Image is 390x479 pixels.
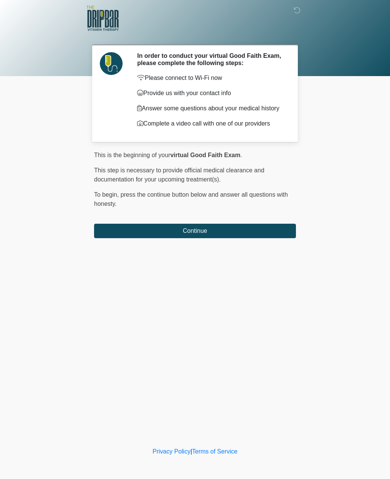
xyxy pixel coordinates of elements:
p: Provide us with your contact info [137,89,285,98]
p: Complete a video call with one of our providers [137,119,285,128]
a: Terms of Service [192,448,237,455]
span: press the continue button below and answer all questions with honesty. [94,191,288,207]
strong: virtual Good Faith Exam [170,152,240,158]
h2: In order to conduct your virtual Good Faith Exam, please complete the following steps: [137,52,285,67]
p: Answer some questions about your medical history [137,104,285,113]
img: The DRIPBaR - Alamo Ranch SATX Logo [86,6,119,31]
button: Continue [94,224,296,238]
span: This is the beginning of your [94,152,170,158]
span: To begin, [94,191,120,198]
p: Please connect to Wi-Fi now [137,73,285,83]
img: Agent Avatar [100,52,123,75]
span: This step is necessary to provide official medical clearance and documentation for your upcoming ... [94,167,264,183]
a: | [190,448,192,455]
a: Privacy Policy [153,448,191,455]
span: . [240,152,242,158]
